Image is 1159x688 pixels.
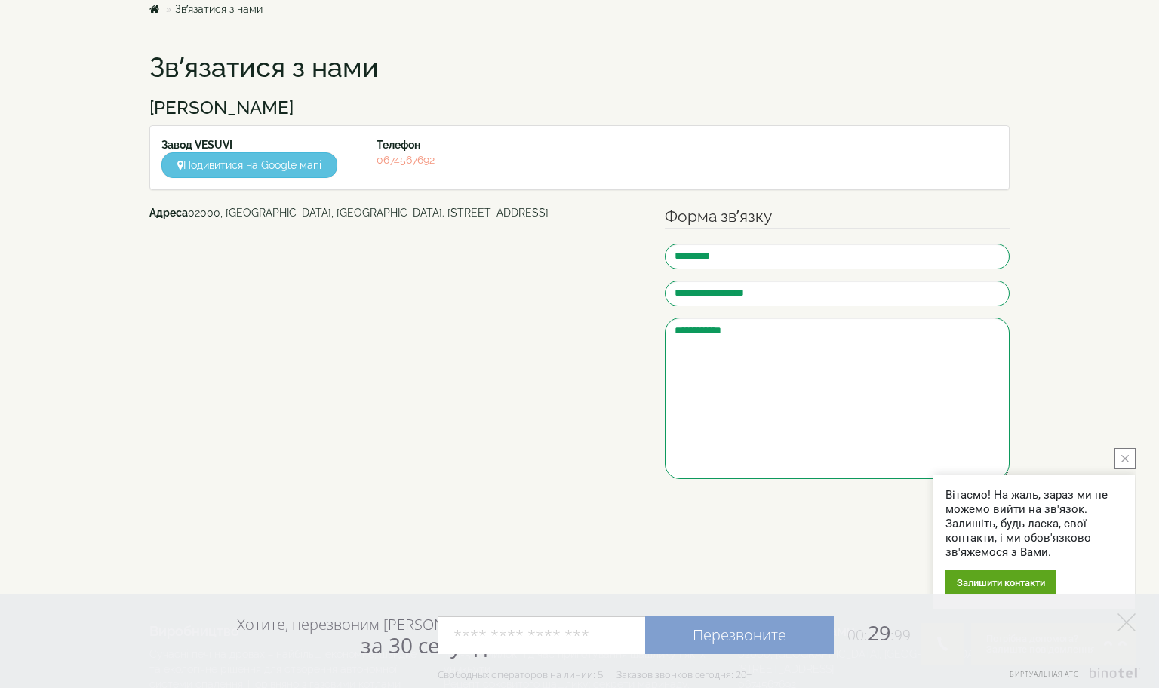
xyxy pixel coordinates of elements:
[438,668,752,680] div: Свободных операторов на линии: 5 Заказов звонков сегодня: 20+
[945,570,1056,595] div: Залишити контакти
[665,205,1010,229] legend: Форма зв’язку
[945,488,1123,560] div: Вітаємо! На жаль, зараз ми не можемо вийти на зв'язок. Залишіть, будь ласка, свої контакти, і ми ...
[834,619,911,647] span: 29
[237,615,496,657] div: Хотите, перезвоним [PERSON_NAME]
[149,207,188,219] b: Адреса
[1001,668,1140,688] a: Виртуальная АТС
[361,631,496,659] span: за 30 секунд?
[149,53,1010,83] h1: Зв’язатися з нами
[1114,448,1136,469] button: close button
[377,154,435,166] a: 0674567692
[377,139,420,151] strong: Телефон
[149,205,642,220] address: 02000, [GEOGRAPHIC_DATA], [GEOGRAPHIC_DATA]. [STREET_ADDRESS]
[161,139,232,151] strong: Завод VESUVI
[149,98,1010,118] h3: [PERSON_NAME]
[645,616,834,654] a: Перезвоните
[1010,669,1079,679] span: Виртуальная АТС
[890,625,911,645] span: :99
[161,152,337,178] a: Подивитися на Google мапі
[847,625,868,645] span: 00:
[175,3,263,15] a: Зв’язатися з нами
